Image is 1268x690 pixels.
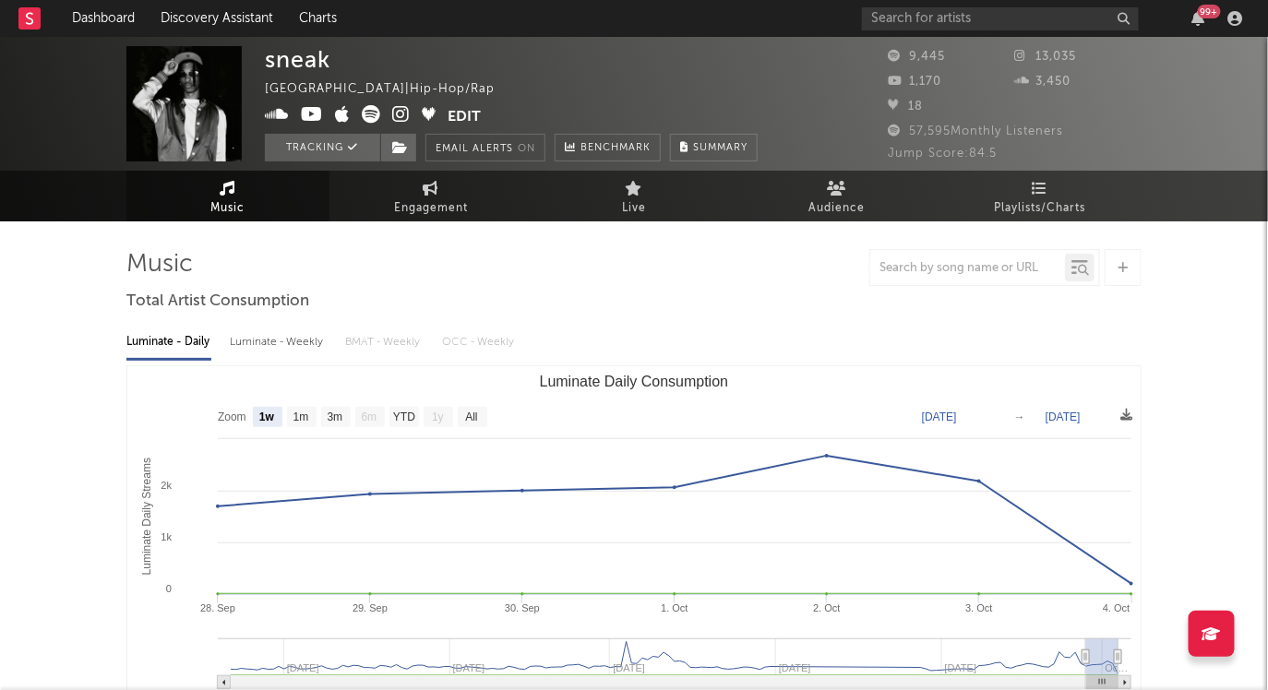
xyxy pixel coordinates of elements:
text: Luminate Daily Consumption [540,374,729,389]
a: Live [532,171,736,221]
span: Playlists/Charts [995,197,1086,220]
button: Tracking [265,134,380,161]
text: 0 [166,583,172,594]
span: 18 [888,101,923,113]
span: Audience [809,197,866,220]
text: 1y [432,411,444,424]
span: 1,170 [888,76,941,88]
span: 3,450 [1015,76,1071,88]
a: Playlists/Charts [939,171,1142,221]
input: Search for artists [862,7,1139,30]
button: Email AlertsOn [425,134,545,161]
text: 3. Oct [965,602,992,613]
text: 1m [293,411,309,424]
text: 30. Sep [505,602,540,613]
a: Benchmark [555,134,661,161]
span: 13,035 [1015,51,1077,63]
text: 4. Oct [1103,602,1130,613]
text: YTD [393,411,415,424]
span: Benchmark [580,137,651,160]
text: → [1014,410,1025,423]
a: Music [126,171,329,221]
text: Oc… [1106,662,1129,673]
input: Search by song name or URL [870,261,1065,276]
span: Music [211,197,245,220]
text: Luminate Daily Streams [140,458,153,575]
text: Zoom [218,411,246,424]
div: Luminate - Weekly [230,327,327,358]
div: [GEOGRAPHIC_DATA] | Hip-Hop/Rap [265,78,516,101]
a: Audience [736,171,939,221]
text: 2k [161,480,172,491]
text: 1w [259,411,275,424]
span: Summary [693,143,748,153]
div: 99 + [1198,5,1221,18]
text: [DATE] [922,410,957,423]
text: 6m [362,411,377,424]
div: Luminate - Daily [126,327,211,358]
a: Engagement [329,171,532,221]
text: 3m [328,411,343,424]
text: 29. Sep [353,602,388,613]
text: All [465,411,477,424]
button: Edit [448,105,481,128]
text: 1k [161,531,172,542]
div: sneak [265,46,330,73]
span: Live [622,197,646,220]
text: 1. Oct [661,602,688,613]
button: Summary [670,134,758,161]
em: On [518,144,535,154]
span: Engagement [394,197,468,220]
span: Jump Score: 84.5 [888,148,997,160]
text: 2. Oct [813,602,840,613]
span: 57,595 Monthly Listeners [888,125,1063,137]
button: 99+ [1192,11,1205,26]
text: 28. Sep [200,602,235,613]
span: 9,445 [888,51,945,63]
text: [DATE] [1046,410,1081,423]
span: Total Artist Consumption [126,291,309,313]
